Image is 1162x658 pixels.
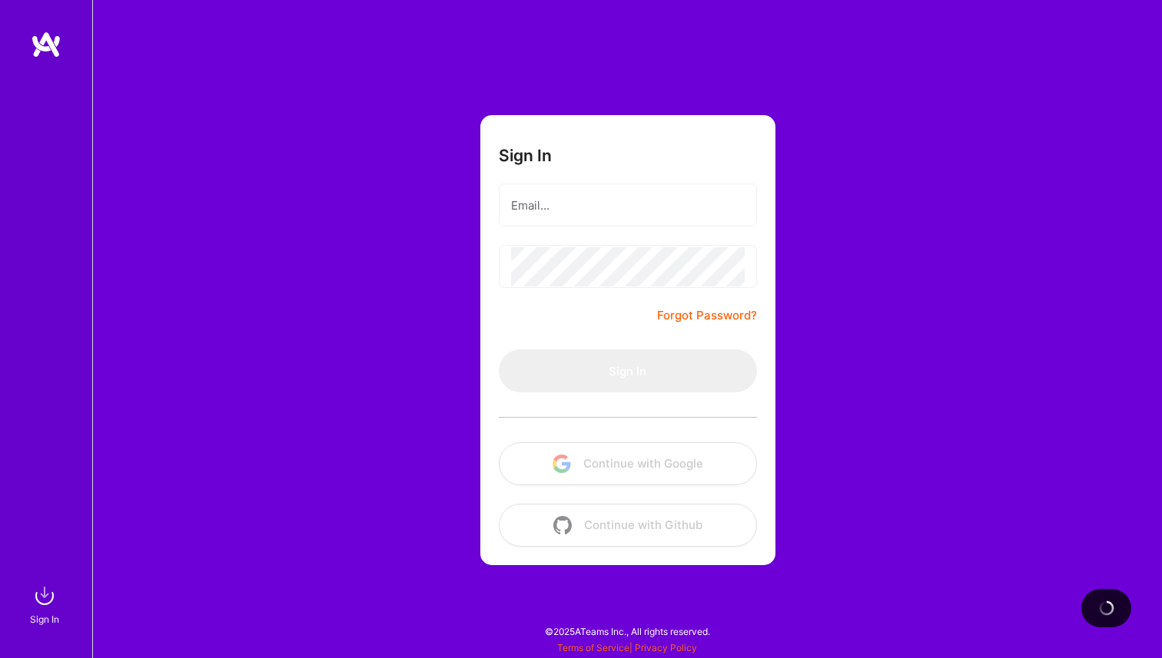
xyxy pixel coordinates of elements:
[557,642,629,653] a: Terms of Service
[553,455,571,473] img: icon
[499,504,757,547] button: Continue with Github
[1097,598,1116,617] img: loading
[92,612,1162,650] div: © 2025 ATeams Inc., All rights reserved.
[553,516,572,534] img: icon
[635,642,697,653] a: Privacy Policy
[499,146,552,165] h3: Sign In
[30,611,59,627] div: Sign In
[29,580,60,611] img: sign in
[657,306,757,325] a: Forgot Password?
[32,580,60,627] a: sign inSign In
[511,186,745,225] input: Email...
[31,31,61,58] img: logo
[557,642,697,653] span: |
[499,349,757,392] button: Sign In
[499,442,757,485] button: Continue with Google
